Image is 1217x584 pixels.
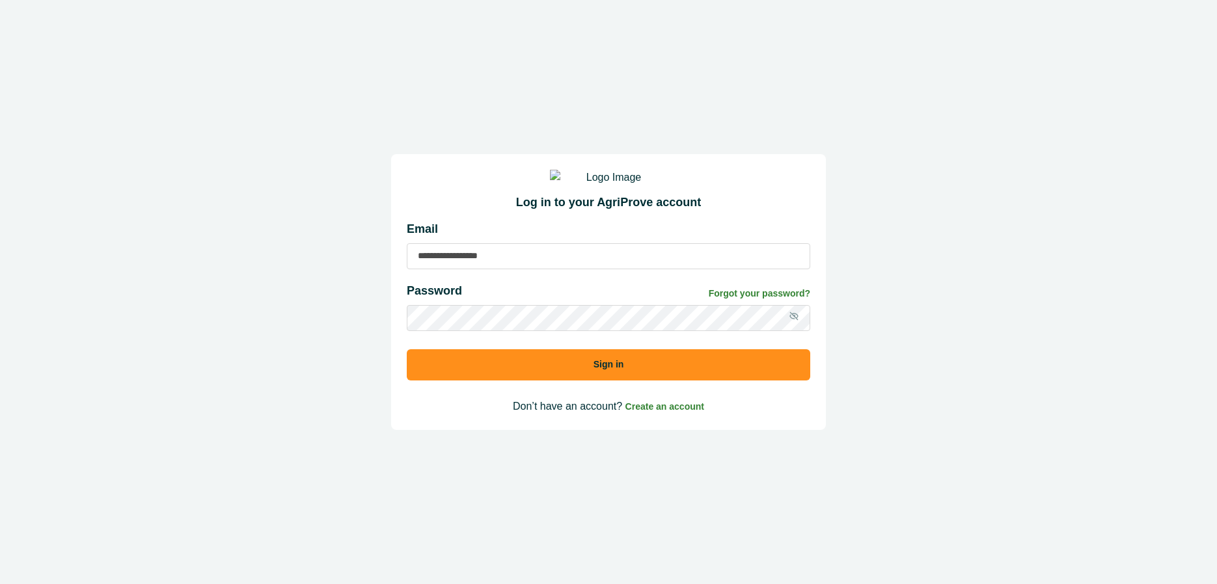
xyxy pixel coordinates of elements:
[407,196,810,210] h2: Log in to your AgriProve account
[407,282,462,300] p: Password
[407,220,810,238] p: Email
[407,399,810,414] p: Don’t have an account?
[550,170,667,185] img: Logo Image
[709,287,810,300] a: Forgot your password?
[407,349,810,380] button: Sign in
[625,401,704,412] a: Create an account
